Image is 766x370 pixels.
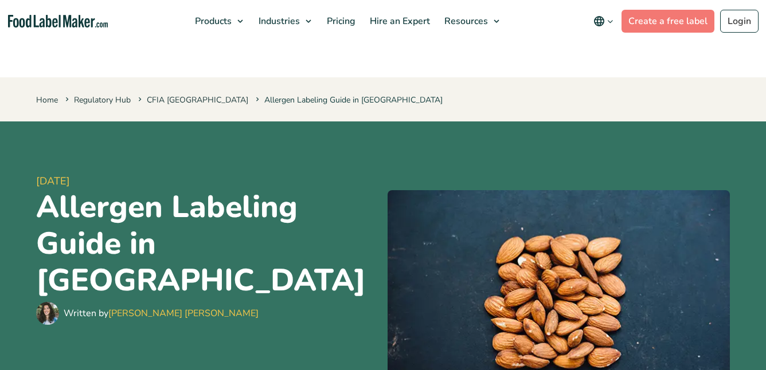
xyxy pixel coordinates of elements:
h1: Allergen Labeling Guide in [GEOGRAPHIC_DATA] [36,189,378,299]
a: Login [720,10,759,33]
a: Create a free label [622,10,714,33]
a: CFIA [GEOGRAPHIC_DATA] [147,95,248,105]
a: Regulatory Hub [74,95,131,105]
div: Written by [64,306,259,320]
span: Pricing [323,15,357,27]
span: Resources [441,15,489,27]
span: Industries [255,15,301,27]
span: Allergen Labeling Guide in [GEOGRAPHIC_DATA] [253,95,443,105]
span: Products [191,15,233,27]
span: [DATE] [36,174,378,189]
a: [PERSON_NAME] [PERSON_NAME] [108,307,259,320]
a: Home [36,95,58,105]
span: Hire an Expert [366,15,431,27]
img: Maria Abi Hanna - Food Label Maker [36,302,59,325]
